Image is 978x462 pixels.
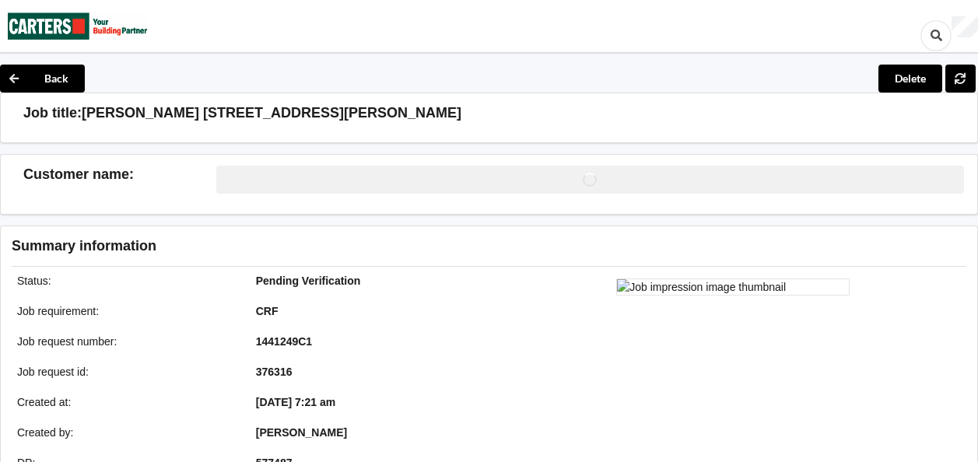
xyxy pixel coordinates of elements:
img: Job impression image thumbnail [616,278,850,296]
div: Job request id : [6,364,245,380]
img: Carters [8,1,148,51]
b: [PERSON_NAME] [256,426,347,439]
h3: [PERSON_NAME] [STREET_ADDRESS][PERSON_NAME] [82,104,461,122]
b: CRF [256,305,279,317]
h3: Summary information [12,237,722,255]
button: Delete [878,65,942,93]
b: 1441249C1 [256,335,312,348]
div: Status : [6,273,245,289]
b: [DATE] 7:21 am [256,396,335,408]
div: Job requirement : [6,303,245,319]
div: Job request number : [6,334,245,349]
div: User Profile [952,16,978,38]
b: Pending Verification [256,275,361,287]
div: Created by : [6,425,245,440]
h3: Job title: [23,104,82,122]
h3: Customer name : [23,166,216,184]
div: Created at : [6,394,245,410]
b: 376316 [256,366,293,378]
